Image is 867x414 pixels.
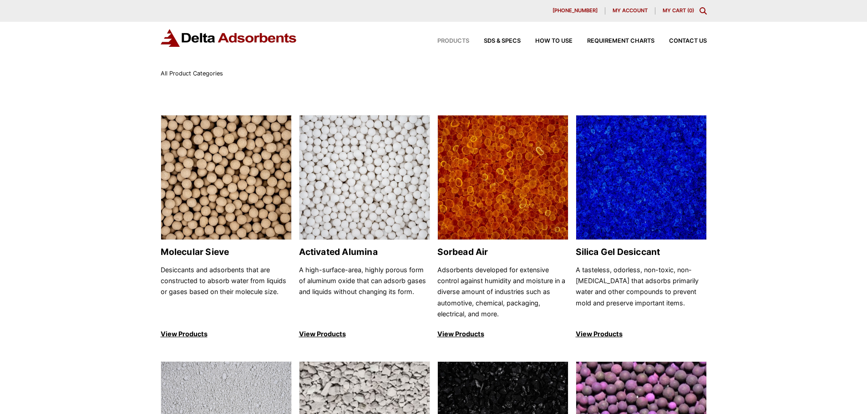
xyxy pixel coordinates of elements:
img: Molecular Sieve [161,115,291,240]
a: Products [423,38,469,44]
span: All Product Categories [161,70,223,77]
a: My Cart (0) [663,7,694,14]
span: [PHONE_NUMBER] [553,8,598,13]
h2: Activated Alumina [299,247,430,257]
div: Toggle Modal Content [700,7,707,15]
a: SDS & SPECS [469,38,521,44]
p: View Products [437,329,568,339]
a: [PHONE_NUMBER] [545,7,605,15]
span: Products [437,38,469,44]
img: Delta Adsorbents [161,29,297,47]
p: View Products [161,329,292,339]
p: Adsorbents developed for extensive control against humidity and moisture in a diverse amount of i... [437,264,568,320]
a: How to Use [521,38,573,44]
span: How to Use [535,38,573,44]
span: My account [613,8,648,13]
a: Contact Us [654,38,707,44]
a: My account [605,7,655,15]
p: View Products [576,329,707,339]
span: Requirement Charts [587,38,654,44]
a: Sorbead Air Sorbead Air Adsorbents developed for extensive control against humidity and moisture ... [437,115,568,340]
p: View Products [299,329,430,339]
p: A high-surface-area, highly porous form of aluminum oxide that can adsorb gases and liquids witho... [299,264,430,320]
a: Requirement Charts [573,38,654,44]
span: SDS & SPECS [484,38,521,44]
span: 0 [689,7,692,14]
h2: Molecular Sieve [161,247,292,257]
img: Activated Alumina [299,115,430,240]
h2: Sorbead Air [437,247,568,257]
a: Activated Alumina Activated Alumina A high-surface-area, highly porous form of aluminum oxide tha... [299,115,430,340]
span: Contact Us [669,38,707,44]
a: Molecular Sieve Molecular Sieve Desiccants and adsorbents that are constructed to absorb water fr... [161,115,292,340]
p: A tasteless, odorless, non-toxic, non-[MEDICAL_DATA] that adsorbs primarily water and other compo... [576,264,707,320]
p: Desiccants and adsorbents that are constructed to absorb water from liquids or gases based on the... [161,264,292,320]
a: Silica Gel Desiccant Silica Gel Desiccant A tasteless, odorless, non-toxic, non-[MEDICAL_DATA] th... [576,115,707,340]
h2: Silica Gel Desiccant [576,247,707,257]
img: Silica Gel Desiccant [576,115,706,240]
img: Sorbead Air [438,115,568,240]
